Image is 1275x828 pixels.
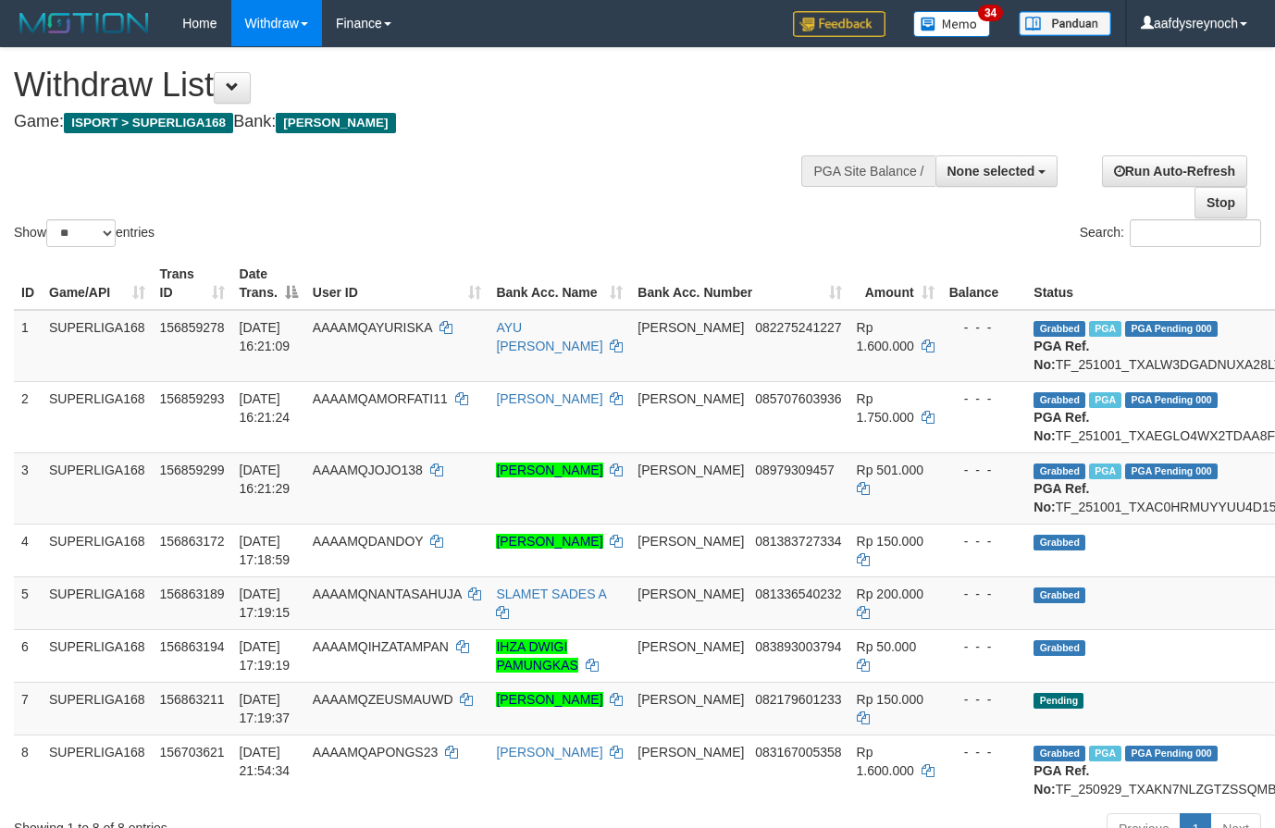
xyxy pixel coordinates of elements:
[857,587,923,601] span: Rp 200.000
[160,587,225,601] span: 156863189
[1125,463,1218,479] span: PGA Pending
[942,257,1027,310] th: Balance
[857,745,914,778] span: Rp 1.600.000
[496,320,602,353] a: AYU [PERSON_NAME]
[637,534,744,549] span: [PERSON_NAME]
[496,745,602,760] a: [PERSON_NAME]
[857,391,914,425] span: Rp 1.750.000
[1125,392,1218,408] span: PGA Pending
[637,692,744,707] span: [PERSON_NAME]
[42,576,153,629] td: SUPERLIGA168
[1195,187,1247,218] a: Stop
[755,320,841,335] span: Copy 082275241227 to clipboard
[755,587,841,601] span: Copy 081336540232 to clipboard
[1034,640,1085,656] span: Grabbed
[42,310,153,382] td: SUPERLIGA168
[496,692,602,707] a: [PERSON_NAME]
[1130,219,1261,247] input: Search:
[793,11,885,37] img: Feedback.jpg
[240,320,291,353] span: [DATE] 16:21:09
[14,257,42,310] th: ID
[1034,693,1083,709] span: Pending
[14,67,832,104] h1: Withdraw List
[949,743,1020,761] div: - - -
[14,452,42,524] td: 3
[755,463,835,477] span: Copy 08979309457 to clipboard
[1125,746,1218,761] span: PGA Pending
[1034,746,1085,761] span: Grabbed
[153,257,232,310] th: Trans ID: activate to sort column ascending
[14,682,42,735] td: 7
[949,532,1020,550] div: - - -
[1080,219,1261,247] label: Search:
[1034,321,1085,337] span: Grabbed
[496,463,602,477] a: [PERSON_NAME]
[313,534,424,549] span: AAAAMQDANDOY
[637,587,744,601] span: [PERSON_NAME]
[949,585,1020,603] div: - - -
[1089,746,1121,761] span: Marked by aafchhiseyha
[14,735,42,806] td: 8
[849,257,942,310] th: Amount: activate to sort column ascending
[14,381,42,452] td: 2
[160,320,225,335] span: 156859278
[276,113,395,133] span: [PERSON_NAME]
[755,391,841,406] span: Copy 085707603936 to clipboard
[978,5,1003,21] span: 34
[1102,155,1247,187] a: Run Auto-Refresh
[14,9,155,37] img: MOTION_logo.png
[160,534,225,549] span: 156863172
[160,745,225,760] span: 156703621
[1034,587,1085,603] span: Grabbed
[42,381,153,452] td: SUPERLIGA168
[305,257,489,310] th: User ID: activate to sort column ascending
[160,639,225,654] span: 156863194
[857,692,923,707] span: Rp 150.000
[1034,463,1085,479] span: Grabbed
[1034,763,1089,797] b: PGA Ref. No:
[160,463,225,477] span: 156859299
[42,524,153,576] td: SUPERLIGA168
[14,219,155,247] label: Show entries
[1089,463,1121,479] span: Marked by aafheankoy
[64,113,233,133] span: ISPORT > SUPERLIGA168
[14,629,42,682] td: 6
[240,639,291,673] span: [DATE] 17:19:19
[232,257,305,310] th: Date Trans.: activate to sort column descending
[14,310,42,382] td: 1
[313,587,462,601] span: AAAAMQNANTASAHUJA
[313,391,448,406] span: AAAAMQAMORFATI11
[1034,535,1085,550] span: Grabbed
[637,639,744,654] span: [PERSON_NAME]
[857,534,923,549] span: Rp 150.000
[240,534,291,567] span: [DATE] 17:18:59
[755,692,841,707] span: Copy 082179601233 to clipboard
[240,463,291,496] span: [DATE] 16:21:29
[949,318,1020,337] div: - - -
[1019,11,1111,36] img: panduan.png
[1125,321,1218,337] span: PGA Pending
[14,576,42,629] td: 5
[637,320,744,335] span: [PERSON_NAME]
[496,391,602,406] a: [PERSON_NAME]
[913,11,991,37] img: Button%20Memo.svg
[949,461,1020,479] div: - - -
[1089,321,1121,337] span: Marked by aafheankoy
[755,534,841,549] span: Copy 081383727334 to clipboard
[313,745,438,760] span: AAAAMQAPONGS23
[637,463,744,477] span: [PERSON_NAME]
[42,682,153,735] td: SUPERLIGA168
[1034,481,1089,514] b: PGA Ref. No:
[755,745,841,760] span: Copy 083167005358 to clipboard
[496,534,602,549] a: [PERSON_NAME]
[313,320,432,335] span: AAAAMQAYURISKA
[949,389,1020,408] div: - - -
[313,463,423,477] span: AAAAMQJOJO138
[949,637,1020,656] div: - - -
[489,257,630,310] th: Bank Acc. Name: activate to sort column ascending
[1034,410,1089,443] b: PGA Ref. No:
[857,320,914,353] span: Rp 1.600.000
[42,629,153,682] td: SUPERLIGA168
[1034,392,1085,408] span: Grabbed
[14,524,42,576] td: 4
